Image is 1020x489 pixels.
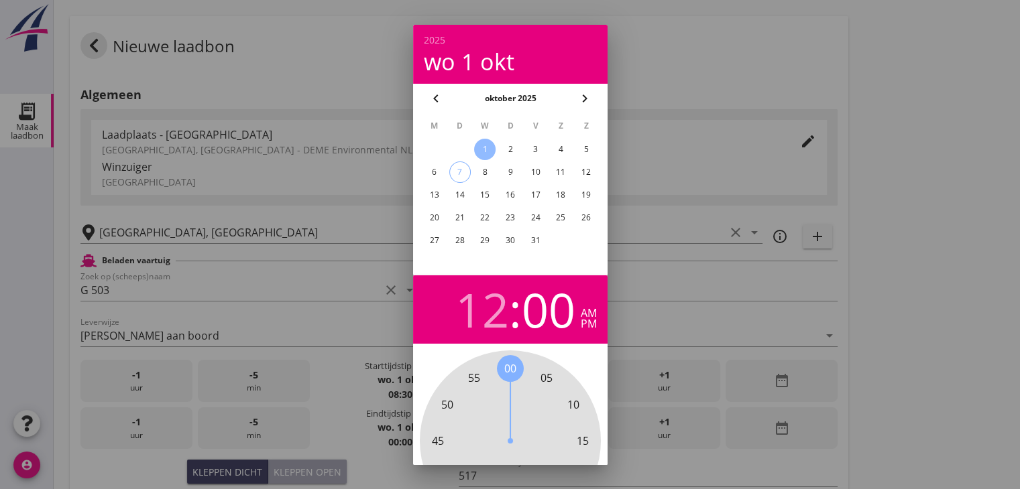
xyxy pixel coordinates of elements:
[423,230,445,251] button: 27
[509,286,522,333] span: :
[428,90,444,107] i: chevron_left
[468,370,480,386] span: 55
[423,184,445,206] button: 13
[474,161,496,183] button: 8
[449,184,470,206] button: 14
[474,207,496,228] button: 22
[523,115,547,137] th: V
[499,161,520,183] button: 9
[550,161,571,183] button: 11
[499,230,520,251] button: 30
[575,139,597,160] button: 5
[504,360,516,376] span: 00
[449,161,470,183] button: 7
[524,230,546,251] button: 31
[449,230,470,251] button: 28
[423,207,445,228] button: 20
[574,115,598,137] th: Z
[449,207,470,228] button: 21
[524,207,546,228] button: 24
[422,115,447,137] th: M
[432,433,444,449] span: 45
[499,139,520,160] button: 2
[577,433,589,449] span: 15
[575,184,597,206] button: 19
[474,139,496,160] button: 1
[581,318,597,329] div: pm
[549,115,573,137] th: Z
[474,230,496,251] button: 29
[449,162,469,182] div: 7
[441,397,453,413] span: 50
[575,207,597,228] button: 26
[424,36,597,45] div: 2025
[575,161,597,183] button: 12
[474,184,496,206] button: 15
[447,115,471,137] th: D
[550,207,571,228] button: 25
[480,88,540,109] button: oktober 2025
[581,307,597,318] div: am
[524,184,546,206] button: 17
[524,161,546,183] button: 10
[473,115,497,137] th: W
[567,397,579,413] span: 10
[522,286,575,333] div: 00
[524,139,546,160] button: 3
[423,161,445,183] button: 6
[499,184,520,206] button: 16
[424,50,597,73] div: wo 1 okt
[550,139,571,160] button: 4
[550,184,571,206] button: 18
[499,207,520,228] button: 23
[498,115,522,137] th: D
[577,90,593,107] i: chevron_right
[455,286,509,333] div: 12
[541,370,553,386] span: 05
